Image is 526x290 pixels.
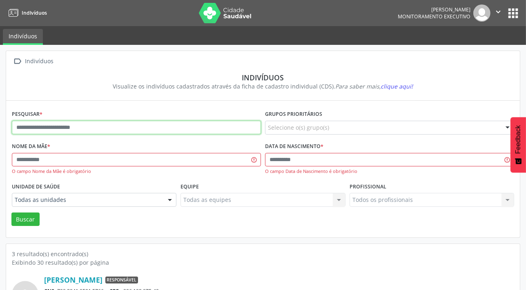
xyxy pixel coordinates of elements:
[12,180,60,193] label: Unidade de saúde
[6,6,47,20] a: Indivíduos
[15,196,160,204] span: Todas as unidades
[268,123,329,132] span: Selecione o(s) grupo(s)
[490,4,506,22] button: 
[181,180,199,193] label: Equipe
[350,180,386,193] label: Profissional
[44,275,103,284] a: [PERSON_NAME]
[105,277,138,284] span: Responsável
[18,73,508,82] div: Indivíduos
[12,108,42,121] label: Pesquisar
[381,82,413,90] span: clique aqui!
[12,168,261,175] div: O campo Nome da Mãe é obrigatório
[265,108,322,121] label: Grupos prioritários
[265,140,323,153] label: Data de nascimento
[12,55,55,67] a:  Indivíduos
[12,250,514,258] div: 3 resultado(s) encontrado(s)
[12,258,514,267] div: Exibindo 30 resultado(s) por página
[398,6,470,13] div: [PERSON_NAME]
[22,9,47,16] span: Indivíduos
[265,168,514,175] div: O campo Data de Nascimento é obrigatório
[336,82,413,90] i: Para saber mais,
[494,7,503,16] i: 
[506,6,520,20] button: apps
[515,125,522,154] span: Feedback
[11,213,40,226] button: Buscar
[473,4,490,22] img: img
[510,117,526,173] button: Feedback - Mostrar pesquisa
[12,140,50,153] label: Nome da mãe
[12,55,24,67] i: 
[398,13,470,20] span: Monitoramento Executivo
[18,82,508,91] div: Visualize os indivíduos cadastrados através da ficha de cadastro individual (CDS).
[24,55,55,67] div: Indivíduos
[3,29,43,45] a: Indivíduos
